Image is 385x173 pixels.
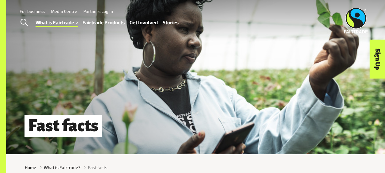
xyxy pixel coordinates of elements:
[36,18,78,27] a: What is Fairtrade
[344,8,368,33] img: Fairtrade Australia New Zealand logo
[88,164,107,171] span: Fast facts
[163,18,179,27] a: Stories
[83,9,113,14] a: Partners Log In
[17,15,32,30] a: Toggle Search
[25,115,102,137] h1: Fast facts
[44,164,80,171] a: What is Fairtrade?
[51,9,77,14] a: Media Centre
[82,18,125,27] a: Fairtrade Products
[25,164,36,171] a: Home
[130,18,158,27] a: Get Involved
[20,9,45,14] a: For business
